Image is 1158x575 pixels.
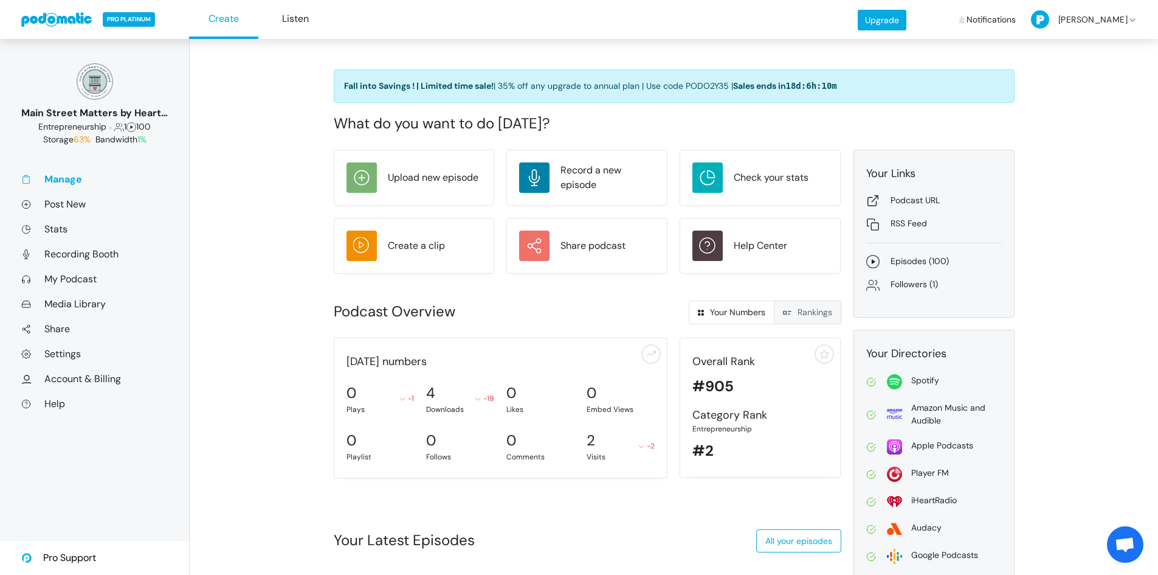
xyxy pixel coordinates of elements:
[866,521,1002,537] a: Audacy
[261,1,330,39] a: Listen
[887,467,902,482] img: player_fm-2f731f33b7a5920876a6a59fec1291611fade0905d687326e1933154b96d4679.svg
[21,541,96,575] a: Pro Support
[786,81,837,91] span: 18d:6h:10m
[733,80,837,91] span: Sales ends in
[692,354,828,370] div: Overall Rank
[137,134,146,145] span: 1%
[587,451,655,462] div: Visits
[692,407,828,423] div: Category Rank
[519,231,655,261] a: Share podcast
[400,393,414,404] div: -1
[866,346,1002,362] div: Your Directories
[866,374,1002,389] a: Spotify
[475,393,494,404] div: -19
[506,404,574,415] div: Likes
[21,397,168,410] a: Help
[21,106,168,120] div: Main Street Matters by Heart on [GEOGRAPHIC_DATA]
[887,494,902,509] img: i_heart_radio-0fea502c98f50158959bea423c94b18391c60ffcc3494be34c3ccd60b54f1ade.svg
[887,439,902,455] img: apple-26106266178e1f815f76c7066005aa6211188c2910869e7447b8cdd3a6512788.svg
[858,10,906,30] a: Upgrade
[887,406,902,422] img: amazon-69639c57110a651e716f65801135d36e6b1b779905beb0b1c95e1d99d62ebab9.svg
[692,375,828,397] div: #905
[114,121,124,132] span: Followers
[866,494,1002,509] a: iHeartRadio
[689,301,774,324] a: Your Numbers
[911,402,1002,427] div: Amazon Music and Audible
[967,2,1016,38] span: Notifications
[21,298,168,310] a: Media Library
[911,467,949,479] div: Player FM
[911,521,942,534] div: Audacy
[388,239,445,253] div: Create a clip
[388,170,478,185] div: Upload new episode
[334,69,1015,103] a: Fall into Savings ! | Limited time sale!| 35% off any upgrade to annual plan | Use code PODO2Y35 ...
[587,382,596,404] div: 0
[95,134,146,145] span: Bandwidth
[734,170,808,185] div: Check your stats
[866,402,1002,427] a: Amazon Music and Audible
[560,163,655,192] div: Record a new episode
[911,374,939,387] div: Spotify
[911,549,978,562] div: Google Podcasts
[911,439,973,452] div: Apple Podcasts
[426,382,435,404] div: 4
[346,404,415,415] div: Plays
[346,430,356,451] div: 0
[21,322,168,335] a: Share
[426,451,494,462] div: Follows
[346,382,356,404] div: 0
[587,404,655,415] div: Embed Views
[1058,2,1128,38] span: [PERSON_NAME]
[426,430,436,451] div: 0
[560,239,626,253] div: Share podcast
[340,354,661,370] div: [DATE] numbers
[21,248,168,260] a: Recording Booth
[334,113,1015,134] div: What do you want to do [DATE]?
[506,451,574,462] div: Comments
[866,278,1002,291] a: Followers (1)
[911,494,957,507] div: iHeartRadio
[77,63,113,100] img: 150x150_17130234.png
[866,255,1002,268] a: Episodes (100)
[887,549,902,564] img: google-2dbf3626bd965f54f93204bbf7eeb1470465527e396fa5b4ad72d911f40d0c40.svg
[21,273,168,285] a: My Podcast
[692,231,828,261] a: Help Center
[692,423,828,434] div: Entrepreneurship
[344,80,494,91] strong: Fall into Savings ! | Limited time sale!
[887,374,902,389] img: spotify-814d7a4412f2fa8a87278c8d4c03771221523d6a641bdc26ea993aaf80ac4ffe.svg
[334,529,475,551] div: Your Latest Episodes
[346,231,482,261] a: Create a clip
[692,162,828,193] a: Check your stats
[38,121,106,132] span: Business: Entrepreneurship
[21,223,168,235] a: Stats
[126,121,136,132] span: Episodes
[21,198,168,211] a: Post New
[426,404,494,415] div: Downloads
[21,173,168,186] a: Manage
[639,441,655,451] div: -2
[189,1,258,39] a: Create
[103,12,155,27] span: PRO PLATINUM
[866,439,1002,455] a: Apple Podcasts
[334,301,582,322] div: Podcast Overview
[346,451,415,462] div: Playlist
[587,430,595,451] div: 2
[506,430,516,451] div: 0
[346,162,482,193] a: Upload new episode
[21,372,168,385] a: Account & Billing
[1031,10,1049,29] img: P-50-ab8a3cff1f42e3edaa744736fdbd136011fc75d0d07c0e6946c3d5a70d29199b.png
[1107,526,1143,563] div: Open chat
[21,347,168,360] a: Settings
[692,440,828,462] div: #2
[887,521,902,537] img: audacy-5d0199fadc8dc77acc7c395e9e27ef384d0cbdead77bf92d3603ebf283057071.svg
[734,239,787,253] div: Help Center
[866,549,1002,564] a: Google Podcasts
[43,134,93,145] span: Storage
[756,529,841,552] a: All your episodes
[74,134,91,145] span: 63%
[774,301,841,324] a: Rankings
[21,120,168,133] div: 1 100
[1031,2,1137,38] a: [PERSON_NAME]
[866,194,1002,207] a: Podcast URL
[506,382,516,404] div: 0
